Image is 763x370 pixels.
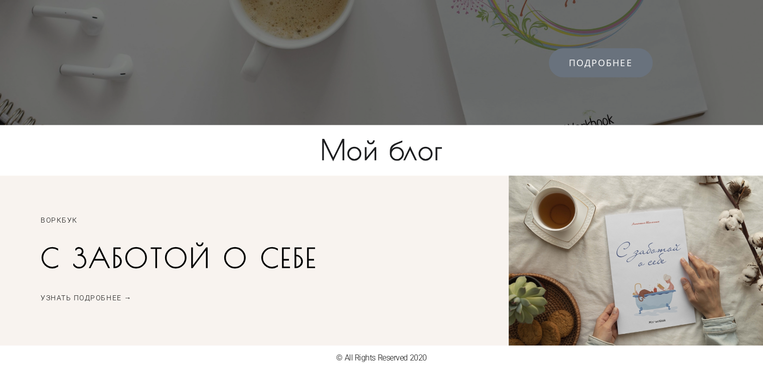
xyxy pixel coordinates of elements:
[101,136,663,163] h3: Мой блог
[41,293,132,302] a: Узнать подробнее →
[38,351,725,364] p: © All Rights Reserved 2020
[569,58,633,67] span: Подробнее
[41,242,457,274] h3: С заботой о себе
[41,216,457,225] h6: воркбук
[549,48,653,77] a: Подробнее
